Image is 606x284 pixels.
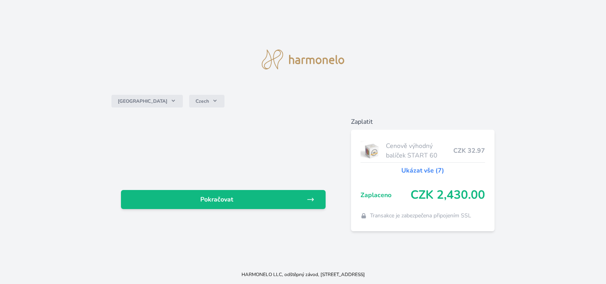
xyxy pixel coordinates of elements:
img: logo.svg [262,50,344,69]
h6: Zaplatit [351,117,495,127]
span: Zaplaceno [361,190,410,200]
button: Czech [189,95,224,107]
img: start.jpg [361,141,383,161]
a: Ukázat vše (7) [401,166,444,175]
span: [GEOGRAPHIC_DATA] [118,98,167,104]
button: [GEOGRAPHIC_DATA] [111,95,183,107]
span: CZK 32.97 [453,146,485,155]
span: Pokračovat [127,195,306,204]
a: Pokračovat [121,190,325,209]
span: CZK 2,430.00 [410,188,485,202]
span: Czech [196,98,209,104]
span: Cenově výhodný balíček START 60 [386,141,453,160]
span: Transakce je zabezpečena připojením SSL [370,212,471,220]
